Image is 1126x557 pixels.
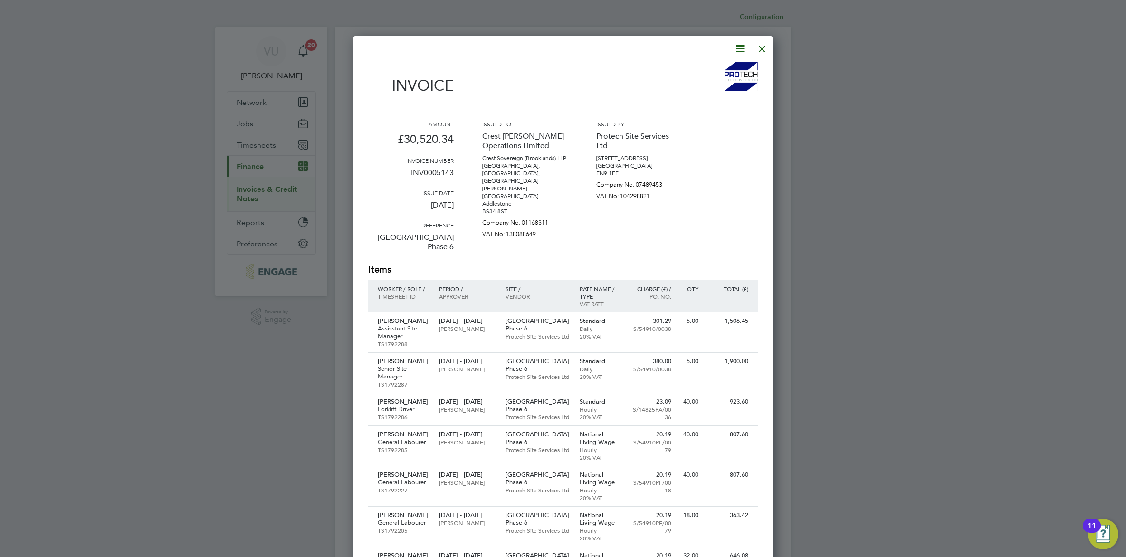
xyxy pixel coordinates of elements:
p: Addlestone [482,200,568,208]
p: [GEOGRAPHIC_DATA] Phase 6 [506,398,570,413]
p: [GEOGRAPHIC_DATA] [482,192,568,200]
p: Senior Site Manager [378,365,429,380]
p: 807.60 [708,471,748,479]
p: Hourly [580,527,621,534]
p: VAT No: 104298821 [596,189,682,200]
p: 20% VAT [580,413,621,421]
p: Hourly [580,486,621,494]
p: Company No: 07489453 [596,177,682,189]
p: [PERSON_NAME] [439,519,496,527]
p: 18.00 [681,511,698,519]
button: Open Resource Center, 11 new notifications [1088,519,1118,549]
p: 5.00 [681,317,698,325]
h2: Items [368,263,758,276]
p: [PERSON_NAME] [378,471,429,479]
p: Timesheet ID [378,293,429,300]
p: S/54910PF/0079 [630,438,671,453]
p: TS1792286 [378,413,429,421]
p: S/54910/0038 [630,365,671,373]
p: 40.00 [681,471,698,479]
h3: Issue date [368,189,454,197]
h3: Issued by [596,120,682,128]
p: S/14825PA/0036 [630,406,671,421]
p: [DATE] - [DATE] [439,511,496,519]
h3: Reference [368,221,454,229]
p: Daily [580,325,621,332]
p: General Labourer [378,479,429,486]
p: Worker / Role / [378,285,429,293]
p: [DATE] - [DATE] [439,471,496,479]
p: 20.19 [630,431,671,438]
p: TS1792227 [378,486,429,494]
p: QTY [681,285,698,293]
p: Standard [580,398,621,406]
p: 20.19 [630,471,671,479]
p: £30,520.34 [368,128,454,157]
p: Protech Site Services Ltd [506,486,570,494]
p: Forklift Driver [378,406,429,413]
p: Protech Site Services Ltd [506,332,570,340]
p: [PERSON_NAME] [439,325,496,332]
p: [STREET_ADDRESS] [596,154,682,162]
p: [DATE] - [DATE] [439,398,496,406]
p: [PERSON_NAME] [378,398,429,406]
p: Po. No. [630,293,671,300]
p: 301.29 [630,317,671,325]
p: 20% VAT [580,494,621,501]
p: National Living Wage [580,431,621,446]
p: Protech Site Services Ltd [506,446,570,453]
p: VAT rate [580,300,621,308]
p: [DATE] - [DATE] [439,317,496,325]
p: Approver [439,293,496,300]
p: Period / [439,285,496,293]
p: Protech Site Services Ltd [506,413,570,421]
p: [PERSON_NAME] [439,406,496,413]
p: 20% VAT [580,332,621,340]
p: Rate name / type [580,285,621,300]
p: Protech Site Services Ltd [596,128,682,154]
p: TS1792288 [378,340,429,348]
p: 23.09 [630,398,671,406]
p: 380.00 [630,358,671,365]
p: INV0005143 [368,164,454,189]
p: 40.00 [681,398,698,406]
p: Charge (£) / [630,285,671,293]
p: S/54910PF/0079 [630,519,671,534]
p: 20.19 [630,511,671,519]
p: Standard [580,317,621,325]
p: General Labourer [378,519,429,527]
p: National Living Wage [580,511,621,527]
p: VAT No: 138088649 [482,227,568,238]
h3: Invoice number [368,157,454,164]
p: 20% VAT [580,373,621,380]
p: 40.00 [681,431,698,438]
p: Vendor [506,293,570,300]
p: TS1792285 [378,446,429,453]
p: Hourly [580,406,621,413]
p: S/54910/0038 [630,325,671,332]
p: 20% VAT [580,453,621,461]
p: [PERSON_NAME] [378,511,429,519]
p: Total (£) [708,285,748,293]
p: S/54910PF/0018 [630,479,671,494]
p: [PERSON_NAME] [439,479,496,486]
p: BS34 8ST [482,208,568,215]
h3: Issued to [482,120,568,128]
p: General Labourer [378,438,429,446]
div: 11 [1088,526,1096,538]
h1: Invoice [368,76,454,94]
p: 1,506.45 [708,317,748,325]
p: Protech Site Services Ltd [506,527,570,534]
img: protechltd-logo-remittance.png [725,62,758,91]
p: Crest [PERSON_NAME] Operations Limited [482,128,568,154]
p: EN9 1EE [596,170,682,177]
p: 1,900.00 [708,358,748,365]
p: [GEOGRAPHIC_DATA] [596,162,682,170]
p: [DATE] [368,197,454,221]
p: [GEOGRAPHIC_DATA] Phase 6 [368,229,454,263]
p: Protech Site Services Ltd [506,373,570,380]
p: [GEOGRAPHIC_DATA] Phase 6 [506,317,570,332]
p: [PERSON_NAME] [378,431,429,438]
p: [DATE] - [DATE] [439,358,496,365]
p: 5.00 [681,358,698,365]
